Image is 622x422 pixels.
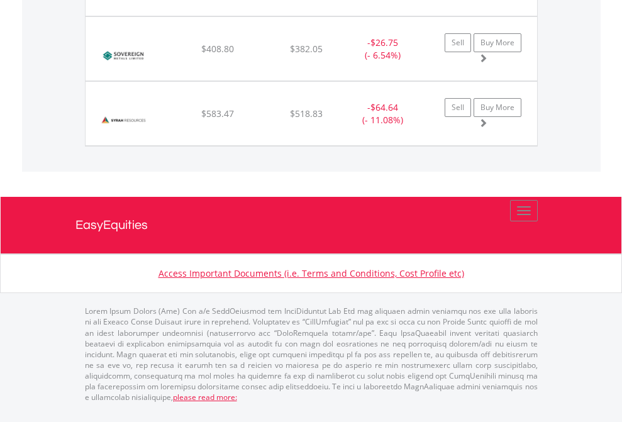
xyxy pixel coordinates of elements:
a: Buy More [474,33,521,52]
span: $518.83 [290,108,323,119]
a: EasyEquities [75,197,547,253]
img: EQU.AU.SVM.png [92,33,155,77]
span: $64.64 [370,101,398,113]
a: Sell [445,33,471,52]
a: Access Important Documents (i.e. Terms and Conditions, Cost Profile etc) [158,267,464,279]
div: - (- 6.54%) [343,36,422,62]
a: Buy More [474,98,521,117]
div: - (- 11.08%) [343,101,422,126]
span: $583.47 [201,108,234,119]
p: Lorem Ipsum Dolors (Ame) Con a/e SeddOeiusmod tem InciDiduntut Lab Etd mag aliquaen admin veniamq... [85,306,538,403]
span: $408.80 [201,43,234,55]
span: $26.75 [370,36,398,48]
span: $382.05 [290,43,323,55]
a: please read more: [173,392,237,403]
a: Sell [445,98,471,117]
img: EQU.AU.SYR.png [92,97,155,142]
